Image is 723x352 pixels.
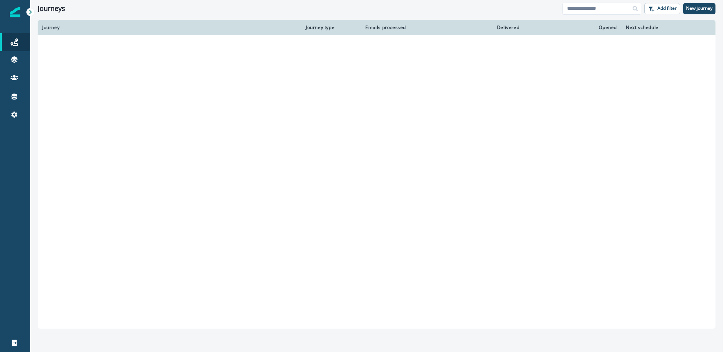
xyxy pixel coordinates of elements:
[626,24,692,31] div: Next schedule
[306,24,353,31] div: Journey type
[644,3,680,14] button: Add filter
[686,6,712,11] p: New journey
[42,24,297,31] div: Journey
[38,5,65,13] h1: Journeys
[528,24,617,31] div: Opened
[362,24,406,31] div: Emails processed
[10,7,20,17] img: Inflection
[657,6,677,11] p: Add filter
[415,24,519,31] div: Delivered
[683,3,715,14] button: New journey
